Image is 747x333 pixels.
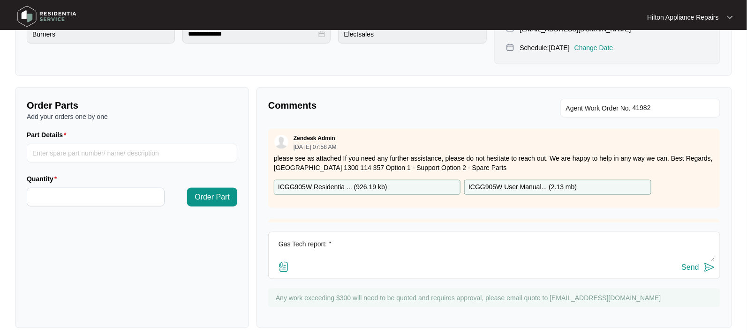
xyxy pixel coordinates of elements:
label: Part Details [27,130,70,140]
button: Send [682,261,715,274]
button: Order Part [187,188,237,207]
p: Comments [268,99,488,112]
textarea: Gas Tech report: " [273,237,715,261]
img: user.svg [274,135,288,149]
p: Any work exceeding $300 will need to be quoted and requires approval, please email quote to [EMAI... [276,293,716,303]
span: Order Part [195,192,230,203]
p: ICGG905W Residentia ... ( 926.19 kb ) [278,182,387,192]
img: file-attachment-doc.svg [278,261,289,273]
span: Agent Work Order No. [566,103,631,114]
input: Part Details [27,144,237,163]
img: dropdown arrow [727,15,733,20]
img: send-icon.svg [704,262,715,273]
p: [DATE] 07:58 AM [294,144,337,150]
input: Add Agent Work Order No. [633,103,715,114]
p: Schedule: [DATE] [520,43,570,52]
label: Quantity [27,174,60,184]
p: Order Parts [27,99,237,112]
p: Zendesk Admin [294,134,335,142]
p: Hilton Appliance Repairs [647,13,719,22]
img: residentia service logo [14,2,80,30]
p: ICGG905W User Manual... ( 2.13 mb ) [468,182,577,192]
p: please see as attached If you need any further assistance, please do not hesitate to reach out. W... [274,154,715,172]
input: Purchased From [338,25,486,44]
p: Add your orders one by one [27,112,237,121]
input: Quantity [27,188,164,206]
input: Date Purchased [188,29,317,39]
input: Product Fault or Query [27,25,175,44]
div: Send [682,263,699,272]
img: map-pin [506,43,514,52]
p: Change Date [574,43,613,52]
